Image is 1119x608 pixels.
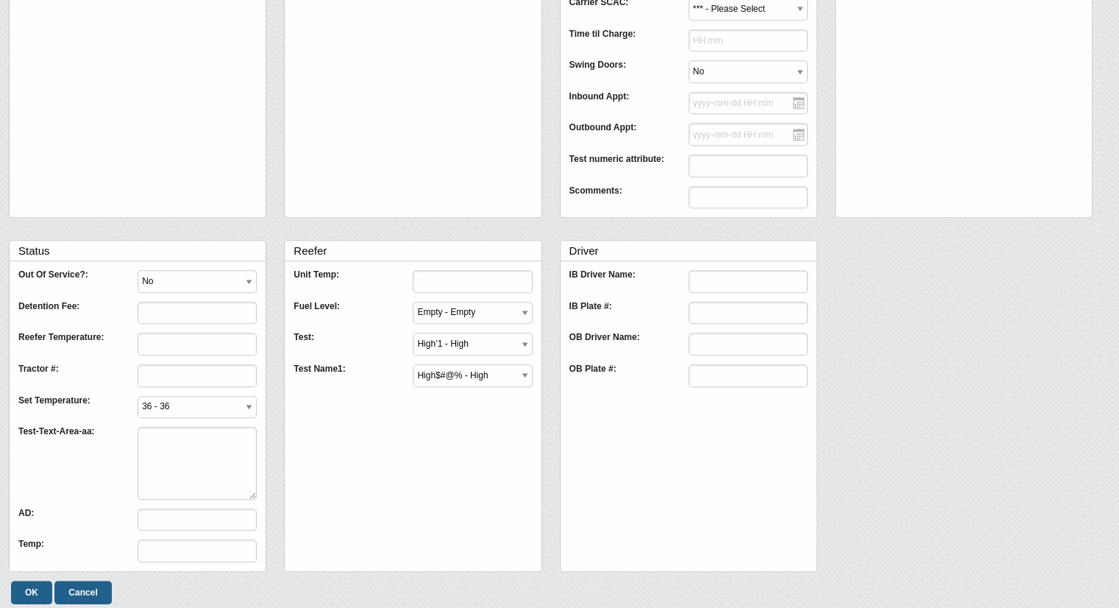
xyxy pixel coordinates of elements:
[11,581,52,604] input: OK
[689,92,808,115] input: yyyy-mm-dd HH:mm
[294,364,413,387] div: Test Name1:
[18,509,138,531] div: AD:
[294,302,413,325] div: Fuel Level:
[18,364,138,387] div: Tractor #:
[569,186,689,209] div: Scomments:
[294,270,413,293] div: Unit Temp:
[569,364,689,387] div: OB Plate #:
[18,270,138,293] div: Out Of Service?:
[569,92,689,115] div: Inbound Appt:
[18,241,266,261] label: Status
[569,241,817,261] label: Driver
[18,427,138,499] div: Test-Text-Area-aa:
[569,29,689,52] div: Time til Charge:
[18,396,138,419] div: Set Temperature:
[569,60,689,83] div: Swing Doors:
[689,29,808,52] input: HH:mm
[294,333,413,356] div: Test:
[569,302,689,325] div: IB Plate #:
[54,581,111,604] a: Cancel
[569,270,689,293] div: IB Driver Name:
[569,123,689,146] div: Outbound Appt:
[18,333,138,356] div: Reefer Temperature:
[294,241,541,261] label: Reefer
[689,123,808,146] input: yyyy-mm-dd HH:mm
[569,333,689,356] div: OB Driver Name:
[569,155,689,177] div: Test numeric attribute:
[18,540,138,562] div: Temp:
[18,302,138,325] div: Detention Fee:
